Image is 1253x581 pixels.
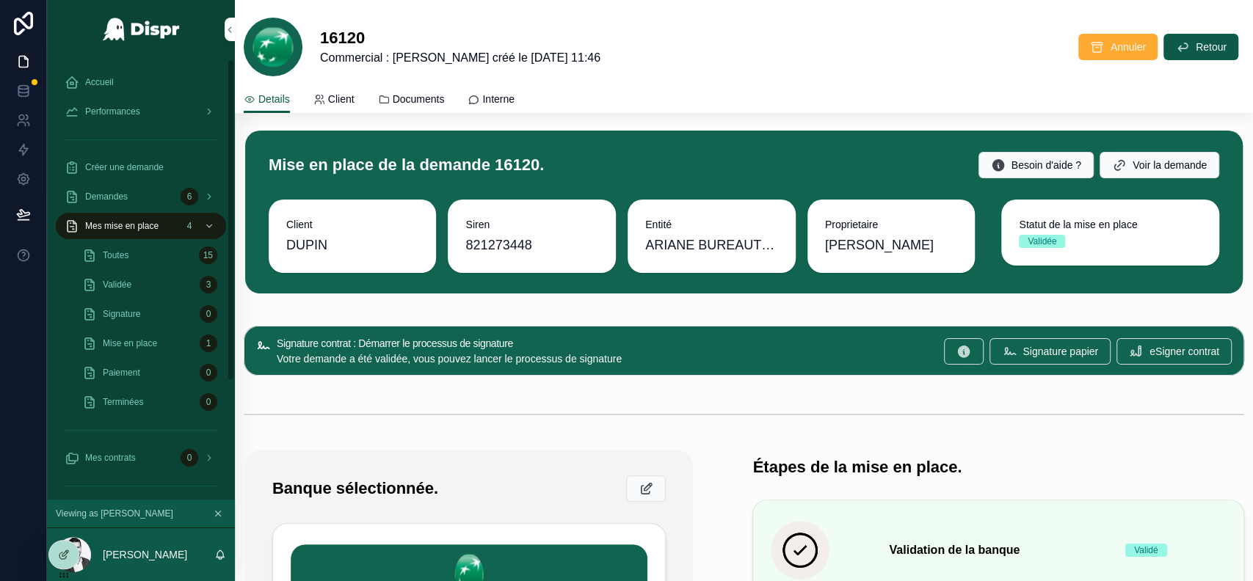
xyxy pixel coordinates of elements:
a: Créer une demande [56,154,226,180]
a: Demandes6 [56,183,226,210]
span: Terminées [103,396,143,408]
a: Mise en place1 [73,330,226,357]
a: Details [244,86,290,114]
h1: 16120 [320,27,600,50]
span: Viewing as [PERSON_NAME] [56,508,173,519]
span: Accueil [85,76,114,88]
div: 15 [199,246,217,264]
div: Validé [1134,544,1158,557]
button: Signature papier [989,338,1111,365]
h5: Signature contrat : Démarrer le processus de signature [277,338,932,348]
div: scrollable content [47,59,235,500]
a: Toutes15 [73,242,226,268]
div: 0 [181,449,198,467]
span: Client [328,92,355,106]
span: Toutes [103,249,128,261]
span: Documents [393,92,445,106]
span: Validée [103,279,131,290]
h1: Étapes de la mise en place. [752,456,962,479]
div: 0 [200,393,217,411]
h1: Mise en place de la demande 16120. [269,154,544,177]
span: Créer une demande [85,161,164,173]
div: 4 [181,217,198,235]
img: App logo [102,18,181,41]
button: Voir la demande [1100,152,1219,178]
div: 0 [200,305,217,323]
a: Accueil [56,69,226,95]
a: Paiement0 [73,359,226,386]
div: Validée [1028,235,1056,248]
a: Documents [378,86,445,115]
a: Client [313,86,355,115]
div: Votre demande a été validée, vous pouvez lancer le processus de signature [277,351,932,366]
span: Commercial : [PERSON_NAME] créé le [DATE] 11:46 [320,49,600,67]
span: [PERSON_NAME] [825,235,934,255]
span: Entité [645,217,778,232]
span: Mise en place [103,337,157,349]
span: Client [286,217,419,232]
p: [PERSON_NAME] [103,547,187,562]
span: Statut de la mise en place [1019,217,1202,232]
div: 6 [181,188,198,205]
span: Paiement [103,367,140,379]
a: Terminées0 [73,389,226,415]
a: Performances [56,98,226,125]
button: Annuler [1078,34,1158,60]
span: Annuler [1111,40,1146,54]
span: Voir la demande [1133,158,1207,172]
span: Demandes [85,191,128,202]
span: ARIANE BUREAUTIQUE [645,235,778,255]
button: Besoin d'aide ? [978,152,1094,178]
span: Performances [85,106,140,117]
span: Mes contrats [85,452,136,464]
a: Signature0 [73,301,226,327]
span: Signature papier [1023,344,1098,359]
span: Mes mise en place [85,220,159,232]
div: 3 [200,276,217,293]
span: Retour [1196,40,1227,54]
span: Details [258,92,290,106]
h1: Banque sélectionnée. [272,478,438,500]
h3: Validation de la banque [889,541,1108,559]
div: 0 [200,364,217,381]
a: Validée3 [73,271,226,298]
span: Signature [103,308,140,320]
button: Retour [1163,34,1238,60]
span: Besoin d'aide ? [1012,158,1081,172]
a: Mes mise en place4 [56,213,226,239]
div: 1 [200,335,217,352]
span: 821273448 [465,235,598,255]
a: Interne [468,86,515,115]
span: Interne [482,92,515,106]
span: Proprietaire [825,217,958,232]
span: DUPIN [286,235,327,255]
span: eSigner contrat [1150,344,1219,359]
span: Votre demande a été validée, vous pouvez lancer le processus de signature [277,353,622,365]
span: Siren [465,217,598,232]
a: Mes contrats0 [56,445,226,471]
button: eSigner contrat [1116,338,1232,365]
